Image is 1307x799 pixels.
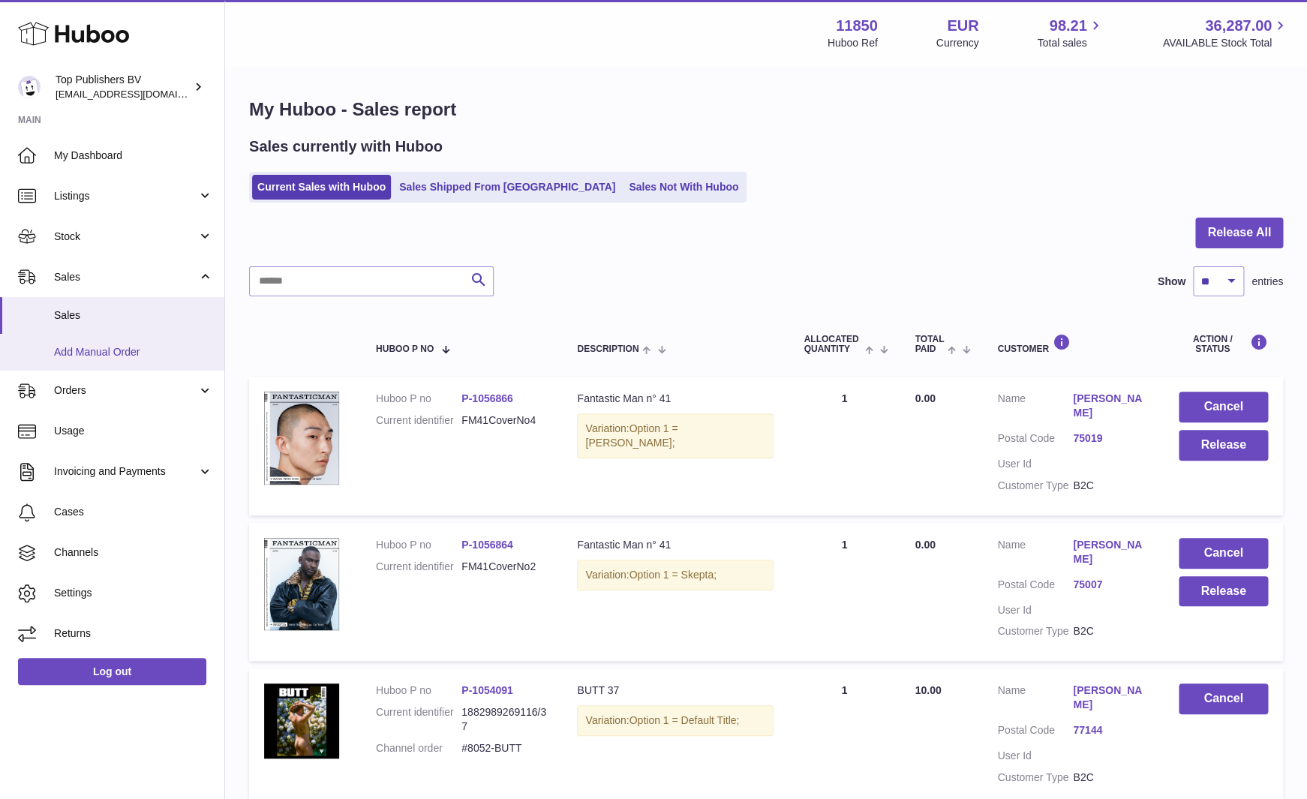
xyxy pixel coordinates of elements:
[585,422,678,449] span: Option 1 = [PERSON_NAME];
[376,413,461,428] dt: Current identifier
[56,73,191,101] div: Top Publishers BV
[1179,430,1268,461] button: Release
[54,230,197,244] span: Stock
[623,175,744,200] a: Sales Not With Huboo
[376,392,461,406] dt: Huboo P no
[54,424,213,438] span: Usage
[828,36,878,50] div: Huboo Ref
[789,377,900,515] td: 1
[376,344,434,354] span: Huboo P no
[1073,538,1149,566] a: [PERSON_NAME]
[461,539,513,551] a: P-1056864
[997,624,1073,638] dt: Customer Type
[54,345,213,359] span: Add Manual Order
[915,335,944,354] span: Total paid
[376,560,461,574] dt: Current identifier
[997,538,1073,570] dt: Name
[461,392,513,404] a: P-1056866
[18,658,206,685] a: Log out
[915,539,935,551] span: 0.00
[394,175,620,200] a: Sales Shipped From [GEOGRAPHIC_DATA]
[789,523,900,661] td: 1
[54,505,213,519] span: Cases
[577,392,774,406] div: Fantastic Man n° 41
[461,560,547,574] dd: FM41CoverNo2
[376,683,461,698] dt: Huboo P no
[1049,16,1086,36] span: 98.21
[997,683,1073,716] dt: Name
[936,36,979,50] div: Currency
[1073,683,1149,712] a: [PERSON_NAME]
[54,308,213,323] span: Sales
[577,683,774,698] div: BUTT 37
[56,88,221,100] span: [EMAIL_ADDRESS][DOMAIN_NAME]
[461,705,547,734] dd: 1882989269116/37
[1073,723,1149,737] a: 77144
[54,545,213,560] span: Channels
[1073,392,1149,420] a: [PERSON_NAME]
[1037,36,1104,50] span: Total sales
[915,684,941,696] span: 10.00
[804,335,861,354] span: ALLOCATED Quantity
[997,603,1073,617] dt: User Id
[252,175,391,200] a: Current Sales with Huboo
[1073,431,1149,446] a: 75019
[54,189,197,203] span: Listings
[997,392,1073,424] dt: Name
[1073,770,1149,785] dd: B2C
[54,626,213,641] span: Returns
[1158,275,1185,289] label: Show
[249,98,1283,122] h1: My Huboo - Sales report
[264,683,339,758] img: Butt37-Cover-Shop.jpg
[1205,16,1272,36] span: 36,287.00
[1179,683,1268,714] button: Cancel
[947,16,978,36] strong: EUR
[54,464,197,479] span: Invoicing and Payments
[997,749,1073,763] dt: User Id
[1179,538,1268,569] button: Cancel
[1195,218,1283,248] button: Release All
[376,705,461,734] dt: Current identifier
[1162,36,1289,50] span: AVAILABLE Stock Total
[997,770,1073,785] dt: Customer Type
[577,538,774,552] div: Fantastic Man n° 41
[264,392,339,485] img: 118501757508961.jpg
[997,334,1149,354] div: Customer
[577,413,774,458] div: Variation:
[577,560,774,590] div: Variation:
[997,479,1073,493] dt: Customer Type
[1162,16,1289,50] a: 36,287.00 AVAILABLE Stock Total
[577,344,638,354] span: Description
[1073,578,1149,592] a: 75007
[461,684,513,696] a: P-1054091
[577,705,774,736] div: Variation:
[915,392,935,404] span: 0.00
[997,723,1073,741] dt: Postal Code
[376,741,461,755] dt: Channel order
[1073,624,1149,638] dd: B2C
[629,569,716,581] span: Option 1 = Skepta;
[1179,392,1268,422] button: Cancel
[836,16,878,36] strong: 11850
[1037,16,1104,50] a: 98.21 Total sales
[54,383,197,398] span: Orders
[629,714,739,726] span: Option 1 = Default Title;
[461,741,547,755] dd: #8052-BUTT
[997,431,1073,449] dt: Postal Code
[18,76,41,98] img: accounts@fantasticman.com
[54,270,197,284] span: Sales
[264,538,339,631] img: 118501757509006.jpg
[997,457,1073,471] dt: User Id
[376,538,461,552] dt: Huboo P no
[997,578,1073,596] dt: Postal Code
[1179,334,1268,354] div: Action / Status
[249,137,443,157] h2: Sales currently with Huboo
[1251,275,1283,289] span: entries
[1073,479,1149,493] dd: B2C
[54,586,213,600] span: Settings
[461,413,547,428] dd: FM41CoverNo4
[1179,576,1268,607] button: Release
[54,149,213,163] span: My Dashboard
